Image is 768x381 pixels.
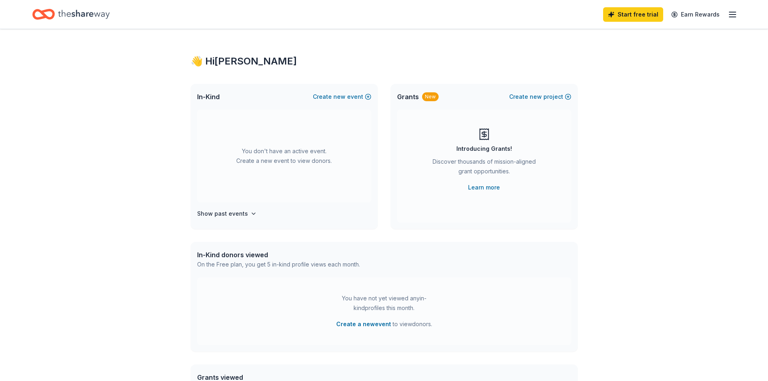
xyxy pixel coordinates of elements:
[422,92,439,101] div: New
[197,250,360,260] div: In-Kind donors viewed
[429,157,539,179] div: Discover thousands of mission-aligned grant opportunities.
[313,92,371,102] button: Createnewevent
[397,92,419,102] span: Grants
[666,7,724,22] a: Earn Rewards
[509,92,571,102] button: Createnewproject
[530,92,542,102] span: new
[32,5,110,24] a: Home
[197,260,360,269] div: On the Free plan, you get 5 in-kind profile views each month.
[197,209,248,219] h4: Show past events
[334,294,435,313] div: You have not yet viewed any in-kind profiles this month.
[197,92,220,102] span: In-Kind
[333,92,345,102] span: new
[456,144,512,154] div: Introducing Grants!
[336,319,432,329] span: to view donors .
[336,319,391,329] button: Create a newevent
[603,7,663,22] a: Start free trial
[468,183,500,192] a: Learn more
[191,55,578,68] div: 👋 Hi [PERSON_NAME]
[197,209,257,219] button: Show past events
[197,110,371,202] div: You don't have an active event. Create a new event to view donors.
